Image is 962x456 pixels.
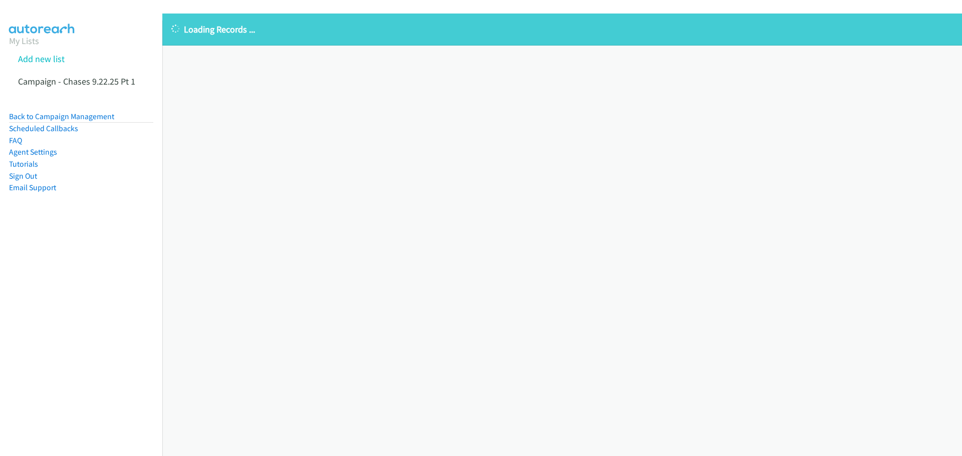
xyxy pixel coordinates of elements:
[9,35,39,47] a: My Lists
[9,124,78,133] a: Scheduled Callbacks
[9,159,38,169] a: Tutorials
[18,53,65,65] a: Add new list
[9,112,114,121] a: Back to Campaign Management
[18,76,135,87] a: Campaign - Chases 9.22.25 Pt 1
[9,136,22,145] a: FAQ
[9,147,57,157] a: Agent Settings
[9,183,56,192] a: Email Support
[171,23,953,36] p: Loading Records ...
[9,171,37,181] a: Sign Out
